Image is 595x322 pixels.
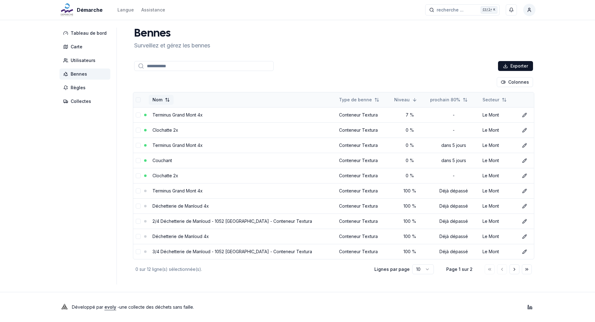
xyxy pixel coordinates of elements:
a: Collectes [59,96,113,107]
span: Utilisateurs [71,57,95,64]
a: Utilisateurs [59,55,113,66]
td: Le Mont [480,229,517,244]
button: select-row [136,234,141,239]
div: 0 % [394,157,425,164]
a: Clochatte 2x [152,127,178,133]
div: 0 sur 12 ligne(s) sélectionnée(s). [135,266,364,272]
button: Cocher les colonnes [497,77,533,87]
a: 2/4 Déchetterie de Manloud - 1052 [GEOGRAPHIC_DATA] - Conteneur Textura [152,218,312,224]
button: select-row [136,112,141,117]
button: recherche ...Ctrl+K [425,4,500,15]
button: select-row [136,249,141,254]
img: Evoly Logo [59,302,69,312]
button: Not sorted. Click to sort ascending. [426,95,471,105]
div: 7 % [394,112,425,118]
td: Le Mont [480,107,517,122]
button: Not sorted. Click to sort ascending. [149,95,174,105]
a: Déchetterie de Manloud 4x [152,234,209,239]
div: - [430,127,478,133]
td: Le Mont [480,214,517,229]
td: Conteneur Textura [337,229,392,244]
td: Conteneur Textura [337,168,392,183]
span: Bennes [71,71,87,77]
button: Aller à la dernière page [522,264,532,274]
button: select-row [136,158,141,163]
a: evoly [104,304,116,310]
div: - [430,112,478,118]
div: 100 % [394,203,425,209]
td: Le Mont [480,183,517,198]
td: Conteneur Textura [337,153,392,168]
button: select-row [136,173,141,178]
td: Conteneur Textura [337,183,392,198]
div: Déjà dépassé [430,188,478,194]
div: 100 % [394,218,425,224]
a: Terminus Grand Mont 4x [152,143,203,148]
td: Conteneur Textura [337,244,392,259]
span: recherche ... [437,7,464,13]
a: Terminus Grand Mont 4x [152,188,203,193]
div: 100 % [394,249,425,255]
div: Déjà dépassé [430,249,478,255]
div: - [430,173,478,179]
span: Secteur [483,97,499,103]
div: Langue [117,7,134,13]
img: Démarche Logo [59,2,74,17]
td: Le Mont [480,168,517,183]
td: Le Mont [480,198,517,214]
div: dans 5 jours [430,142,478,148]
div: Page 1 sur 2 [444,266,475,272]
a: 3/4 Déchetterie de Manloud - 1052 [GEOGRAPHIC_DATA] - Conteneur Textura [152,249,312,254]
button: select-row [136,143,141,148]
span: Type de benne [339,97,372,103]
a: Clochatte 2x [152,173,178,178]
div: Déjà dépassé [430,233,478,240]
a: Démarche [59,6,105,14]
div: Déjà dépassé [430,203,478,209]
button: Sorted descending. Click to sort ascending. [390,95,421,105]
button: select-row [136,128,141,133]
button: Aller à la page suivante [509,264,519,274]
button: Exporter [498,61,533,71]
h1: Bennes [134,28,210,40]
td: Conteneur Textura [337,214,392,229]
div: 0 % [394,173,425,179]
span: prochain 80% [430,97,460,103]
td: Le Mont [480,138,517,153]
span: Démarche [77,6,103,14]
span: Nom [152,97,162,103]
p: Développé par - une collecte des déchets sans faille . [72,303,194,311]
td: Le Mont [480,244,517,259]
div: Déjà dépassé [430,218,478,224]
span: Collectes [71,98,91,104]
button: Not sorted. Click to sort ascending. [335,95,383,105]
a: Règles [59,82,113,93]
td: Conteneur Textura [337,138,392,153]
div: 0 % [394,142,425,148]
td: Conteneur Textura [337,122,392,138]
button: select-row [136,219,141,224]
td: Conteneur Textura [337,107,392,122]
span: Carte [71,44,82,50]
div: 100 % [394,233,425,240]
button: select-row [136,188,141,193]
p: Lignes par page [374,266,410,272]
a: Tableau de bord [59,28,113,39]
span: Tableau de bord [71,30,107,36]
button: select-all [136,97,141,102]
a: Carte [59,41,113,52]
div: dans 5 jours [430,157,478,164]
button: select-row [136,204,141,209]
div: 100 % [394,188,425,194]
p: Surveillez et gérez les bennes [134,41,210,50]
button: Langue [117,6,134,14]
a: Terminus Grand Mont 4x [152,112,203,117]
td: Le Mont [480,153,517,168]
a: Couchant [152,158,172,163]
a: Déchetterie de Manloud 4x [152,203,209,209]
div: 0 % [394,127,425,133]
span: Règles [71,85,86,91]
td: Le Mont [480,122,517,138]
td: Conteneur Textura [337,198,392,214]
